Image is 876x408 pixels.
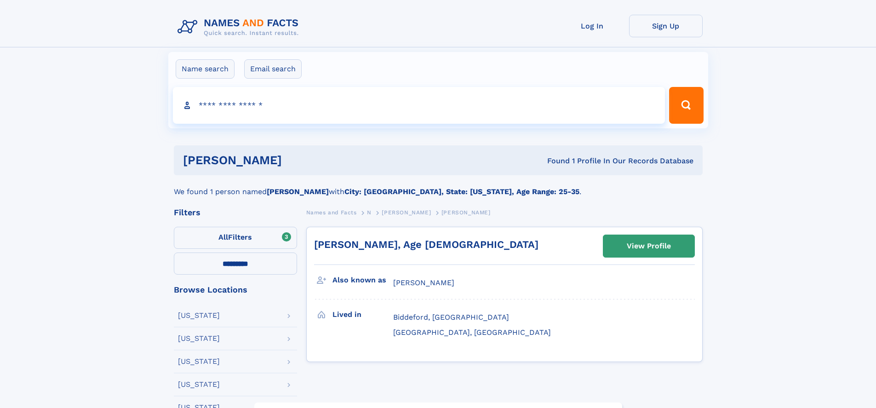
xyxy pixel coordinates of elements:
[174,15,306,40] img: Logo Names and Facts
[178,312,220,319] div: [US_STATE]
[267,187,329,196] b: [PERSON_NAME]
[332,307,393,322] h3: Lived in
[382,209,431,216] span: [PERSON_NAME]
[627,236,671,257] div: View Profile
[414,156,693,166] div: Found 1 Profile In Our Records Database
[344,187,579,196] b: City: [GEOGRAPHIC_DATA], State: [US_STATE], Age Range: 25-35
[382,207,431,218] a: [PERSON_NAME]
[555,15,629,37] a: Log In
[176,59,235,79] label: Name search
[183,155,415,166] h1: [PERSON_NAME]
[314,239,538,250] a: [PERSON_NAME], Age [DEMOGRAPHIC_DATA]
[367,207,372,218] a: N
[174,286,297,294] div: Browse Locations
[178,381,220,388] div: [US_STATE]
[218,233,228,241] span: All
[174,175,703,197] div: We found 1 person named with .
[393,278,454,287] span: [PERSON_NAME]
[629,15,703,37] a: Sign Up
[441,209,491,216] span: [PERSON_NAME]
[174,227,297,249] label: Filters
[393,328,551,337] span: [GEOGRAPHIC_DATA], [GEOGRAPHIC_DATA]
[173,87,665,124] input: search input
[393,313,509,322] span: Biddeford, [GEOGRAPHIC_DATA]
[603,235,694,257] a: View Profile
[174,208,297,217] div: Filters
[244,59,302,79] label: Email search
[332,272,393,288] h3: Also known as
[367,209,372,216] span: N
[306,207,357,218] a: Names and Facts
[669,87,703,124] button: Search Button
[178,358,220,365] div: [US_STATE]
[178,335,220,342] div: [US_STATE]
